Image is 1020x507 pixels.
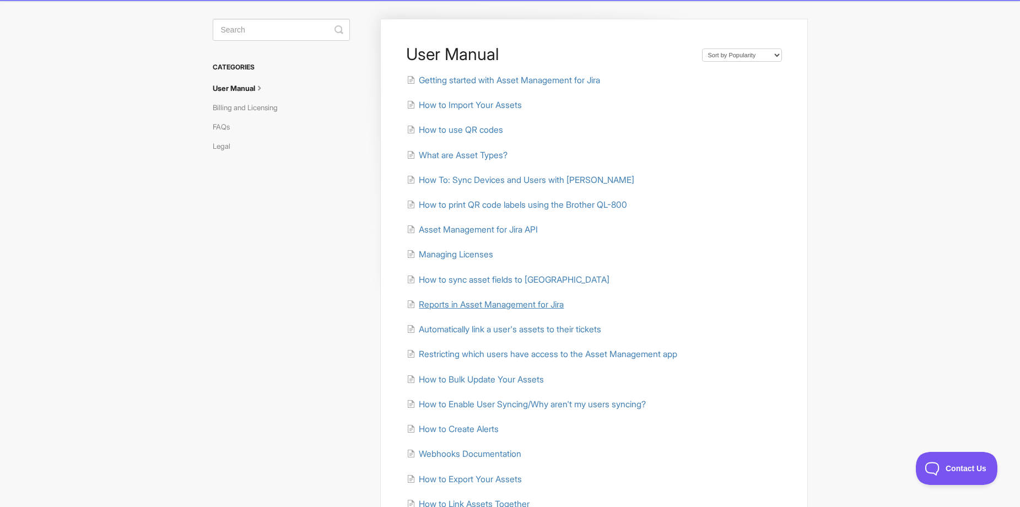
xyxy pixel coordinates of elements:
span: Asset Management for Jira API [419,224,538,235]
span: How to Create Alerts [419,424,499,434]
a: Billing and Licensing [213,99,286,116]
a: Getting started with Asset Management for Jira [407,75,600,85]
a: How to use QR codes [407,125,503,135]
a: Automatically link a user's assets to their tickets [407,324,601,335]
a: How to print QR code labels using the Brother QL-800 [407,199,627,210]
span: Getting started with Asset Management for Jira [419,75,600,85]
a: FAQs [213,118,238,136]
a: Asset Management for Jira API [407,224,538,235]
span: How to Enable User Syncing/Why aren't my users syncing? [419,399,646,409]
input: Search [213,19,350,41]
a: How to Create Alerts [407,424,499,434]
span: Managing Licenses [419,249,493,260]
h3: Categories [213,57,350,77]
span: What are Asset Types? [419,150,508,160]
a: How To: Sync Devices and Users with [PERSON_NAME] [407,175,634,185]
span: How to Import Your Assets [419,100,522,110]
span: Reports in Asset Management for Jira [419,299,564,310]
h1: User Manual [406,44,690,64]
a: User Manual [213,79,273,97]
span: How to Export Your Assets [419,474,522,484]
a: How to Bulk Update Your Assets [407,374,544,385]
a: Legal [213,137,239,155]
a: Managing Licenses [407,249,493,260]
span: Automatically link a user's assets to their tickets [419,324,601,335]
span: How to print QR code labels using the Brother QL-800 [419,199,627,210]
span: How To: Sync Devices and Users with [PERSON_NAME] [419,175,634,185]
a: What are Asset Types? [407,150,508,160]
span: How to Bulk Update Your Assets [419,374,544,385]
a: How to sync asset fields to [GEOGRAPHIC_DATA] [407,274,609,285]
select: Page reloads on selection [702,48,782,62]
a: How to Import Your Assets [407,100,522,110]
a: Restricting which users have access to the Asset Management app [407,349,677,359]
a: Webhooks Documentation [407,449,521,459]
a: How to Export Your Assets [407,474,522,484]
iframe: Toggle Customer Support [916,452,998,485]
span: How to use QR codes [419,125,503,135]
a: Reports in Asset Management for Jira [407,299,564,310]
a: How to Enable User Syncing/Why aren't my users syncing? [407,399,646,409]
span: Restricting which users have access to the Asset Management app [419,349,677,359]
span: How to sync asset fields to [GEOGRAPHIC_DATA] [419,274,609,285]
span: Webhooks Documentation [419,449,521,459]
